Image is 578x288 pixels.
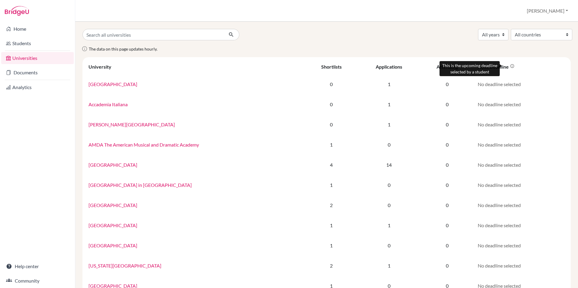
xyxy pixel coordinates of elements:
[306,215,357,235] td: 1
[421,94,474,114] td: 0
[478,101,521,107] span: No deadline selected
[478,202,521,208] span: No deadline selected
[1,260,74,272] a: Help center
[478,64,514,70] div: Next deadline
[306,175,357,195] td: 1
[357,94,421,114] td: 1
[89,182,192,188] a: [GEOGRAPHIC_DATA] in [GEOGRAPHIC_DATA]
[85,60,306,74] th: University
[524,5,571,17] button: [PERSON_NAME]
[321,64,342,70] div: Shortlists
[421,175,474,195] td: 0
[1,81,74,93] a: Analytics
[306,195,357,215] td: 2
[478,263,521,268] span: No deadline selected
[421,74,474,94] td: 0
[1,67,74,79] a: Documents
[89,142,199,147] a: AMDA The American Musical and Dramatic Academy
[306,135,357,155] td: 1
[437,64,458,70] div: Attending
[82,29,224,40] input: Search all universities
[89,122,175,127] a: [PERSON_NAME][GEOGRAPHIC_DATA]
[478,142,521,147] span: No deadline selected
[478,182,521,188] span: No deadline selected
[1,37,74,49] a: Students
[376,64,402,70] div: Applications
[478,162,521,168] span: No deadline selected
[478,243,521,248] span: No deadline selected
[5,6,29,16] img: Bridge-U
[440,61,500,76] div: This is the upcoming deadline selected by a student
[1,23,74,35] a: Home
[89,202,137,208] a: [GEOGRAPHIC_DATA]
[89,101,128,107] a: Accademia Italiana
[357,114,421,135] td: 1
[357,135,421,155] td: 0
[357,235,421,255] td: 0
[421,155,474,175] td: 0
[89,222,137,228] a: [GEOGRAPHIC_DATA]
[306,74,357,94] td: 0
[89,81,137,87] a: [GEOGRAPHIC_DATA]
[421,195,474,215] td: 0
[306,235,357,255] td: 1
[478,222,521,228] span: No deadline selected
[421,255,474,276] td: 0
[89,243,137,248] a: [GEOGRAPHIC_DATA]
[306,255,357,276] td: 2
[421,114,474,135] td: 0
[357,255,421,276] td: 1
[357,74,421,94] td: 1
[421,215,474,235] td: 0
[357,195,421,215] td: 0
[357,215,421,235] td: 1
[89,46,157,51] span: The data on this page updates hourly.
[478,122,521,127] span: No deadline selected
[478,81,521,87] span: No deadline selected
[89,263,161,268] a: [US_STATE][GEOGRAPHIC_DATA]
[1,275,74,287] a: Community
[357,175,421,195] td: 0
[421,235,474,255] td: 0
[1,52,74,64] a: Universities
[306,114,357,135] td: 0
[421,135,474,155] td: 0
[357,155,421,175] td: 14
[306,94,357,114] td: 0
[89,162,137,168] a: [GEOGRAPHIC_DATA]
[306,155,357,175] td: 4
